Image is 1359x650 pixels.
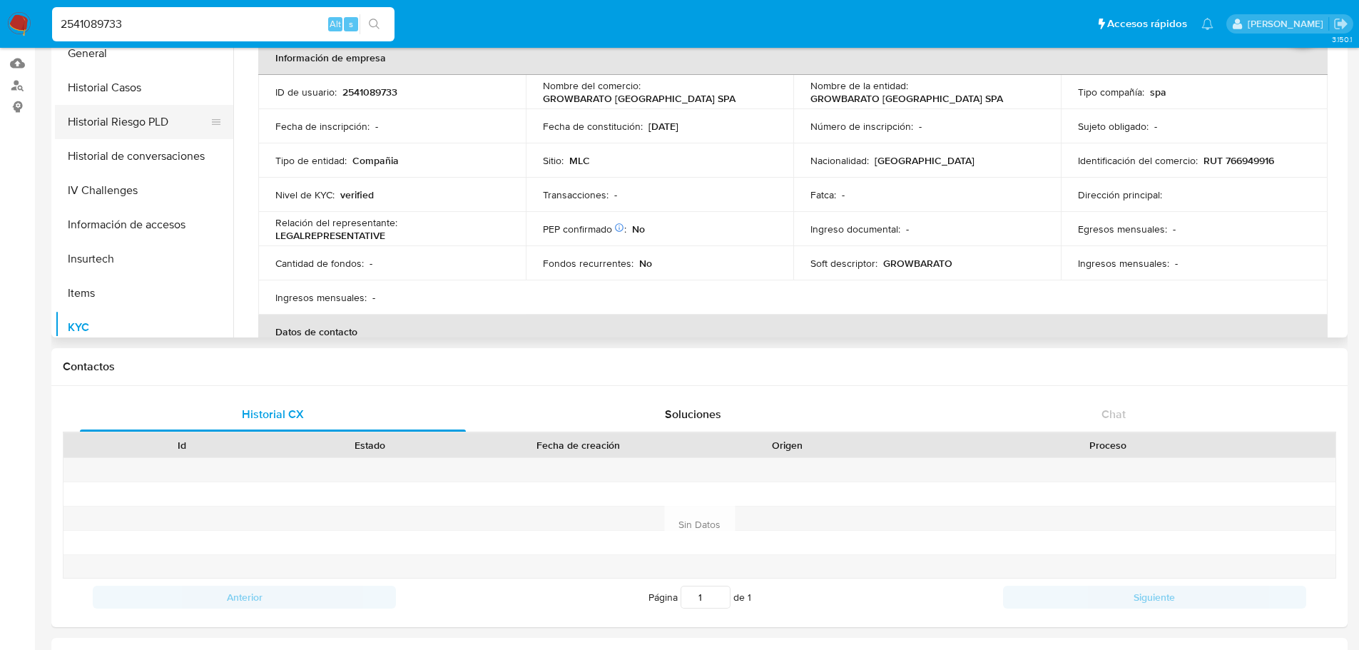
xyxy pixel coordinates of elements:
span: s [349,17,353,31]
div: Fecha de creación [474,438,683,452]
button: Historial Riesgo PLD [55,105,222,139]
div: Estado [286,438,454,452]
p: Ingresos mensuales : [275,291,367,304]
button: Historial de conversaciones [55,139,233,173]
p: Compañia [352,154,399,167]
p: Ingreso documental : [810,223,900,235]
p: Sitio : [543,154,564,167]
p: Dirección principal : [1078,188,1162,201]
p: - [1175,257,1178,270]
a: Notificaciones [1201,18,1213,30]
input: Buscar usuario o caso... [52,15,395,34]
p: Fatca : [810,188,836,201]
p: - [614,188,617,201]
button: search-icon [360,14,389,34]
p: Relación del representante : [275,216,397,229]
p: Cantidad de fondos : [275,257,364,270]
p: PEP confirmado : [543,223,626,235]
p: Fondos recurrentes : [543,257,633,270]
p: spa [1150,86,1166,98]
p: Número de inscripción : [810,120,913,133]
p: MLC [569,154,590,167]
div: Id [98,438,266,452]
div: Origen [703,438,871,452]
p: - [1154,120,1157,133]
p: Soft descriptor : [810,257,877,270]
button: IV Challenges [55,173,233,208]
p: Nacionalidad : [810,154,869,167]
button: Anterior [93,586,396,609]
th: Información de empresa [258,41,1328,75]
p: Ingresos mensuales : [1078,257,1169,270]
button: Items [55,276,233,310]
p: GROWBARATO [GEOGRAPHIC_DATA] SPA [543,92,736,105]
p: No [632,223,645,235]
span: Página de [648,586,751,609]
p: LEGALREPRESENTATIVE [275,229,385,242]
p: Identificación del comercio : [1078,154,1198,167]
p: - [906,223,909,235]
span: Soluciones [665,406,721,422]
p: GROWBARATO [883,257,952,270]
p: Sujeto obligado : [1078,120,1149,133]
p: Tipo de entidad : [275,154,347,167]
p: RUT 766949916 [1203,154,1274,167]
p: Tipo compañía : [1078,86,1144,98]
p: Nivel de KYC : [275,188,335,201]
p: [DATE] [648,120,678,133]
span: 1 [748,590,751,604]
p: - [370,257,372,270]
p: - [372,291,375,304]
p: - [375,120,378,133]
button: Historial Casos [55,71,233,105]
p: paloma.falcondesoto@mercadolibre.cl [1248,17,1328,31]
th: Datos de contacto [258,315,1328,349]
p: Fecha de constitución : [543,120,643,133]
p: [GEOGRAPHIC_DATA] [875,154,974,167]
p: GROWBARATO [GEOGRAPHIC_DATA] SPA [810,92,1003,105]
p: Nombre del comercio : [543,79,641,92]
span: Accesos rápidos [1107,16,1187,31]
span: 3.150.1 [1332,34,1352,45]
p: No [639,257,652,270]
span: Chat [1101,406,1126,422]
span: Alt [330,17,341,31]
p: - [919,120,922,133]
div: Proceso [891,438,1325,452]
p: 2541089733 [342,86,397,98]
p: Nombre de la entidad : [810,79,908,92]
button: General [55,36,233,71]
a: Salir [1333,16,1348,31]
p: ID de usuario : [275,86,337,98]
span: Historial CX [242,406,304,422]
button: KYC [55,310,233,345]
button: Insurtech [55,242,233,276]
p: - [1173,223,1176,235]
h1: Contactos [63,360,1336,374]
button: Siguiente [1003,586,1306,609]
button: Información de accesos [55,208,233,242]
p: Transacciones : [543,188,609,201]
p: - [842,188,845,201]
p: verified [340,188,374,201]
p: Fecha de inscripción : [275,120,370,133]
p: Egresos mensuales : [1078,223,1167,235]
